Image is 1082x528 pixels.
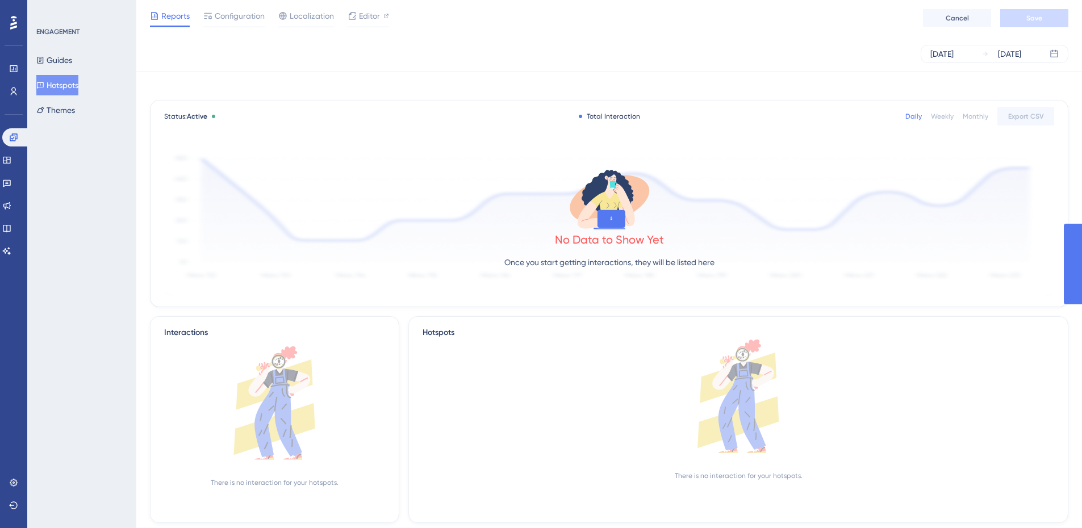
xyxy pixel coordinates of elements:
span: Status: [164,112,207,121]
div: [DATE] [930,47,954,61]
span: Active [187,112,207,120]
p: Once you start getting interactions, they will be listed here [504,255,715,269]
button: Hotspots [36,75,78,95]
div: Total Interaction [579,112,640,121]
button: Guides [36,50,72,70]
span: Configuration [215,9,265,23]
div: [DATE] [998,47,1021,61]
div: Interactions [164,326,208,340]
span: Editor [359,9,380,23]
div: ENGAGEMENT [36,27,80,36]
span: Save [1026,14,1042,23]
div: Monthly [963,112,988,121]
span: Localization [290,9,334,23]
iframe: UserGuiding AI Assistant Launcher [1034,483,1068,517]
div: No Data to Show Yet [555,232,664,248]
span: Cancel [946,14,969,23]
button: Export CSV [997,107,1054,125]
span: Export CSV [1008,112,1044,121]
button: Cancel [923,9,991,27]
button: Themes [36,100,75,120]
span: Reports [161,9,190,23]
div: There is no interaction for your hotspots. [675,471,803,480]
div: Daily [905,112,922,121]
div: Weekly [931,112,954,121]
button: Save [1000,9,1068,27]
div: Hotspots [423,326,1054,340]
div: There is no interaction for your hotspots. [211,478,339,487]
